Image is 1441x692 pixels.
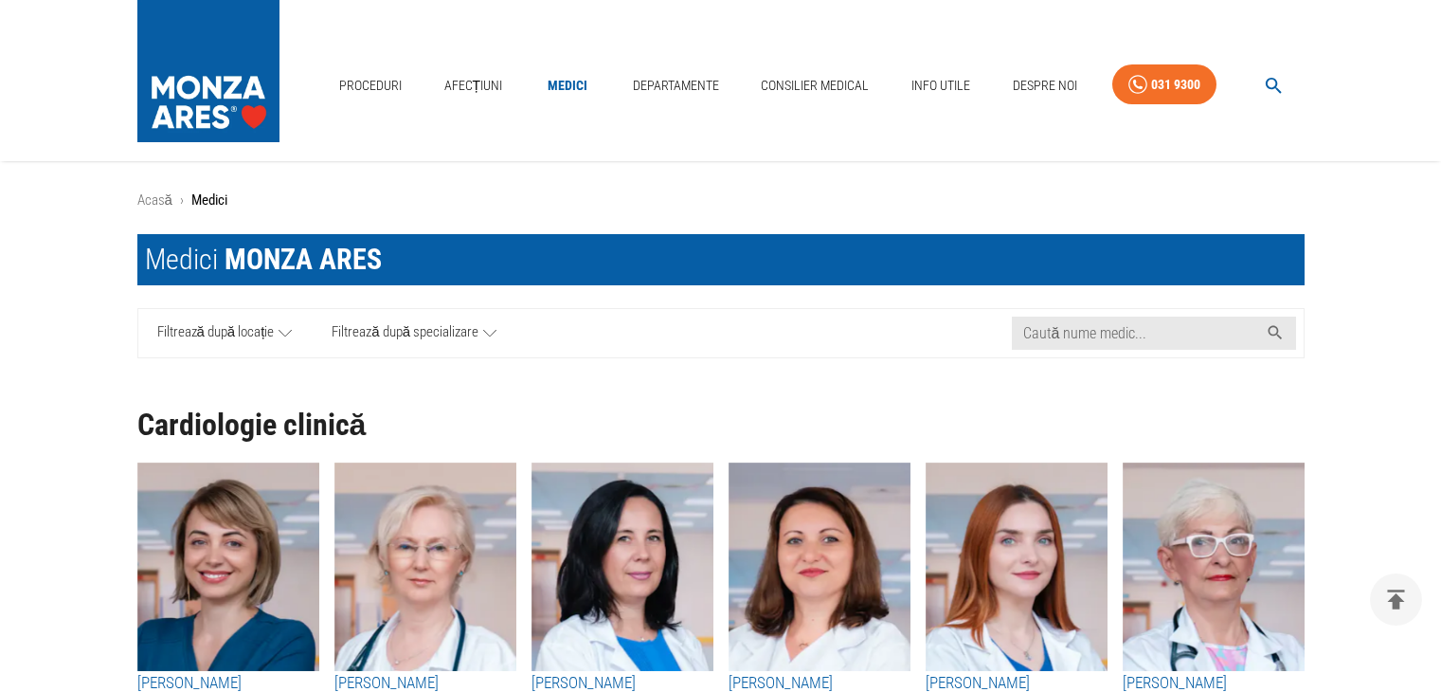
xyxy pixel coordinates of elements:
[180,190,184,211] li: ›
[1370,574,1422,626] button: delete
[332,66,409,105] a: Proceduri
[312,309,516,357] a: Filtrează după specializare
[1151,73,1200,97] div: 031 9300
[137,463,319,671] img: Dr. Silvia Deaconu
[729,463,910,671] img: Dr. Raluca Naidin
[753,66,876,105] a: Consilier Medical
[334,463,516,671] img: Dr. Dana Constantinescu
[137,191,172,209] a: Acasă
[531,463,713,671] img: Dr. Alexandra Postu
[157,321,275,345] span: Filtrează după locație
[625,66,727,105] a: Departamente
[332,321,478,345] span: Filtrează după specializare
[437,66,511,105] a: Afecțiuni
[191,190,227,211] p: Medici
[1112,64,1216,105] a: 031 9300
[904,66,978,105] a: Info Utile
[137,190,1305,211] nav: breadcrumb
[926,463,1108,671] img: Dr. Irina Macovei Dorobanțu
[145,242,382,278] div: Medici
[225,243,382,276] span: MONZA ARES
[537,66,598,105] a: Medici
[138,309,313,357] a: Filtrează după locație
[1005,66,1085,105] a: Despre Noi
[137,409,1305,442] h1: Cardiologie clinică
[1123,463,1305,671] img: Dr. Mihaela Rugină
